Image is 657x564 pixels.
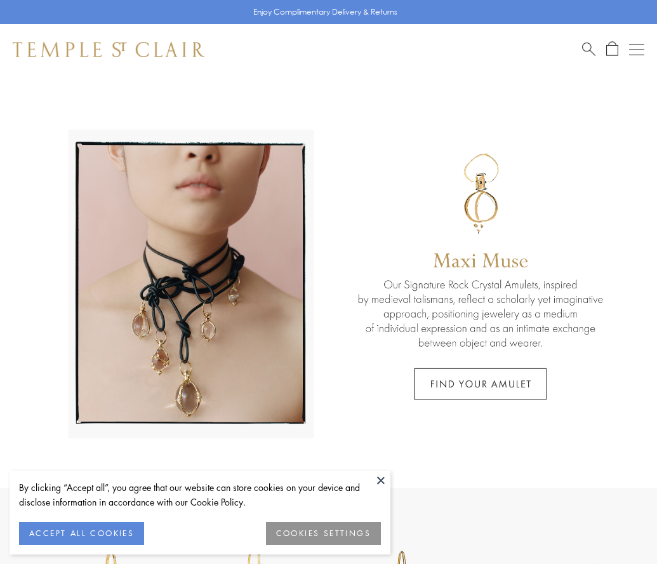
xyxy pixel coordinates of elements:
button: Open navigation [629,42,644,57]
a: Search [582,41,595,57]
button: COOKIES SETTINGS [266,522,381,545]
p: Enjoy Complimentary Delivery & Returns [253,6,397,18]
a: Open Shopping Bag [606,41,618,57]
div: By clicking “Accept all”, you agree that our website can store cookies on your device and disclos... [19,480,381,509]
button: ACCEPT ALL COOKIES [19,522,144,545]
img: Temple St. Clair [13,42,204,57]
